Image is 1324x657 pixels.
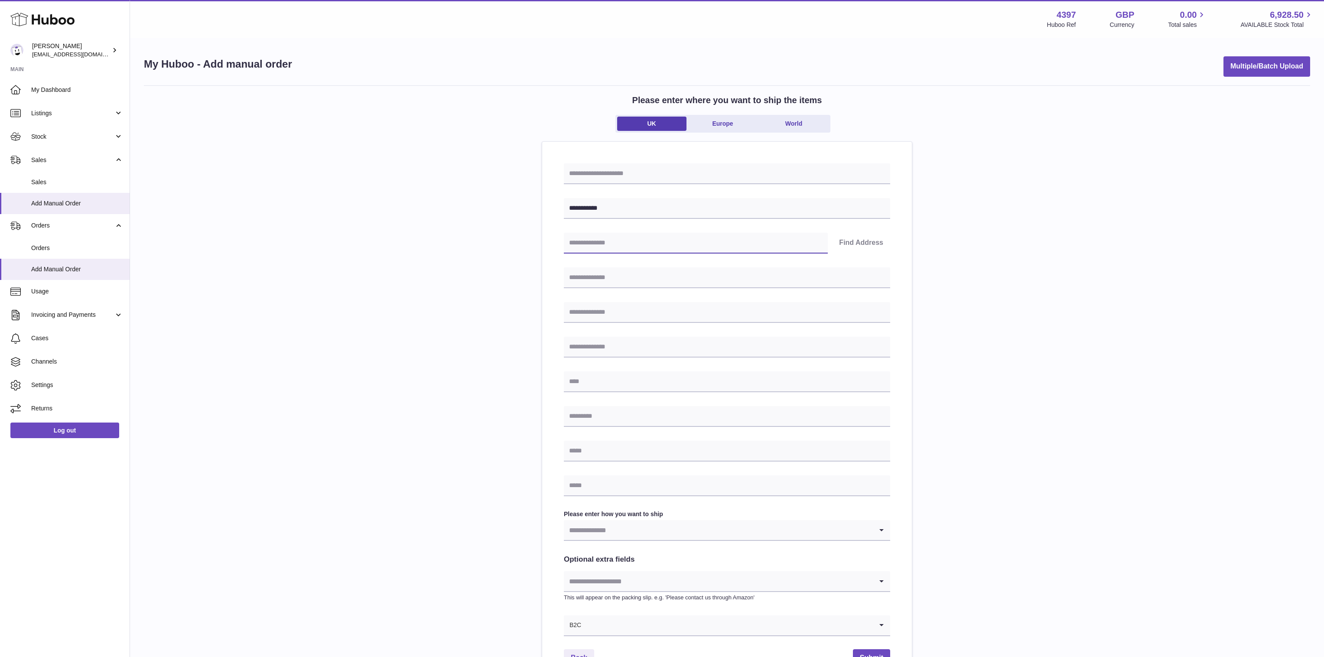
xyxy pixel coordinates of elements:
[31,178,123,186] span: Sales
[1240,9,1314,29] a: 6,928.50 AVAILABLE Stock Total
[31,265,123,273] span: Add Manual Order
[31,199,123,208] span: Add Manual Order
[31,311,114,319] span: Invoicing and Payments
[31,133,114,141] span: Stock
[31,244,123,252] span: Orders
[31,221,114,230] span: Orders
[1110,21,1135,29] div: Currency
[32,51,127,58] span: [EMAIL_ADDRESS][DOMAIN_NAME]
[564,594,890,602] p: This will appear on the packing slip. e.g. 'Please contact us through Amazon'
[1270,9,1304,21] span: 6,928.50
[31,287,123,296] span: Usage
[31,109,114,117] span: Listings
[31,334,123,342] span: Cases
[564,615,890,636] div: Search for option
[759,117,829,131] a: World
[1168,9,1207,29] a: 0.00 Total sales
[1168,21,1207,29] span: Total sales
[31,86,123,94] span: My Dashboard
[688,117,758,131] a: Europe
[1180,9,1197,21] span: 0.00
[1240,21,1314,29] span: AVAILABLE Stock Total
[31,381,123,389] span: Settings
[632,94,822,106] h2: Please enter where you want to ship the items
[564,571,873,591] input: Search for option
[31,156,114,164] span: Sales
[1047,21,1076,29] div: Huboo Ref
[564,555,890,565] h2: Optional extra fields
[31,358,123,366] span: Channels
[564,615,582,635] span: B2C
[564,520,873,540] input: Search for option
[1057,9,1076,21] strong: 4397
[564,520,890,541] div: Search for option
[31,404,123,413] span: Returns
[144,57,292,71] h1: My Huboo - Add manual order
[1116,9,1134,21] strong: GBP
[564,571,890,592] div: Search for option
[1223,56,1310,77] button: Multiple/Batch Upload
[582,615,873,635] input: Search for option
[564,510,890,518] label: Please enter how you want to ship
[10,44,23,57] img: drumnnbass@gmail.com
[32,42,110,59] div: [PERSON_NAME]
[617,117,686,131] a: UK
[10,423,119,438] a: Log out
